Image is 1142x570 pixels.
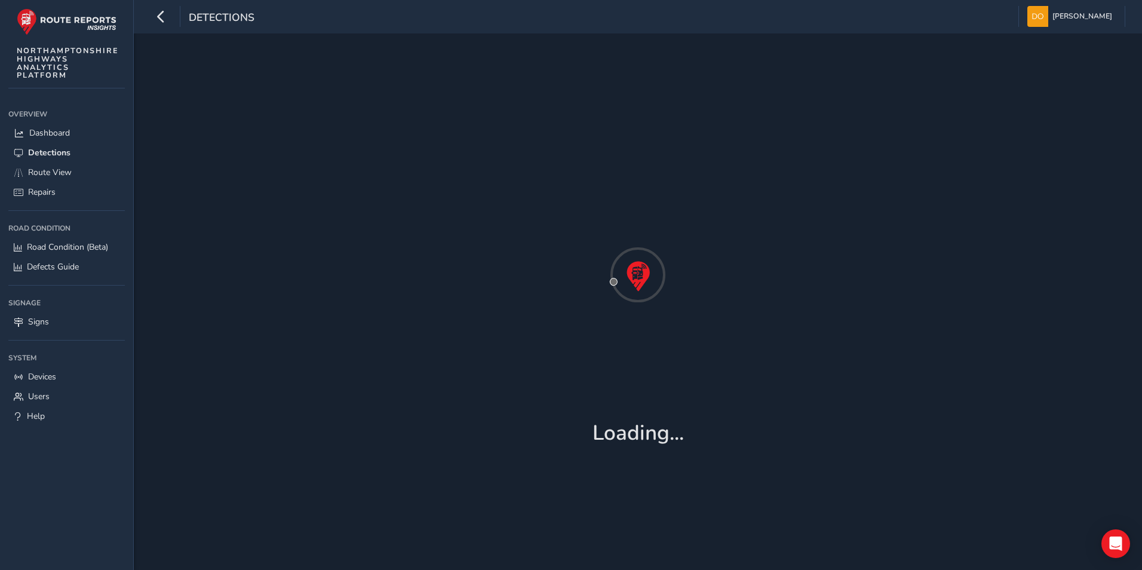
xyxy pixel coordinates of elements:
[8,349,125,367] div: System
[8,294,125,312] div: Signage
[27,241,108,253] span: Road Condition (Beta)
[8,182,125,202] a: Repairs
[1052,6,1112,27] span: [PERSON_NAME]
[28,316,49,327] span: Signs
[8,312,125,332] a: Signs
[1101,529,1130,558] div: Open Intercom Messenger
[1027,6,1048,27] img: diamond-layout
[8,257,125,277] a: Defects Guide
[189,10,254,27] span: Detections
[28,391,50,402] span: Users
[8,105,125,123] div: Overview
[17,47,119,79] span: NORTHAMPTONSHIRE HIGHWAYS ANALYTICS PLATFORM
[8,219,125,237] div: Road Condition
[8,387,125,406] a: Users
[28,167,72,178] span: Route View
[8,237,125,257] a: Road Condition (Beta)
[8,123,125,143] a: Dashboard
[28,147,70,158] span: Detections
[8,367,125,387] a: Devices
[29,127,70,139] span: Dashboard
[28,186,56,198] span: Repairs
[8,143,125,163] a: Detections
[17,8,116,35] img: rr logo
[27,261,79,272] span: Defects Guide
[593,421,684,446] h1: Loading...
[1027,6,1116,27] button: [PERSON_NAME]
[8,406,125,426] a: Help
[8,163,125,182] a: Route View
[27,410,45,422] span: Help
[28,371,56,382] span: Devices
